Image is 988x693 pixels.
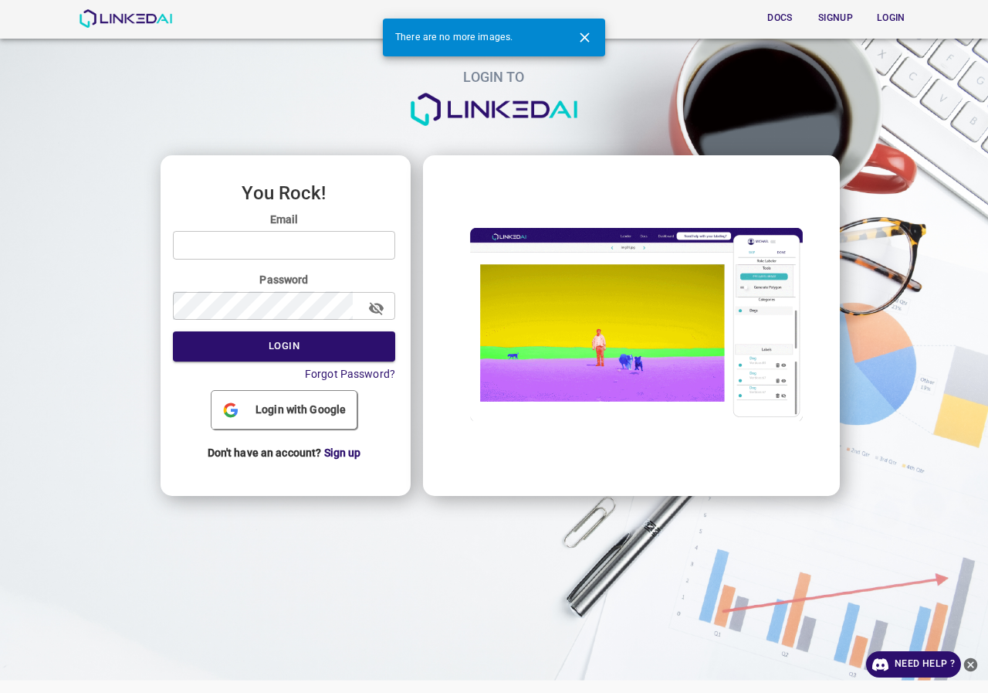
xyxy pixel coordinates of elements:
[173,272,395,287] label: Password
[435,215,824,434] img: login_image.gif
[409,93,579,127] img: logo.png
[249,402,352,418] span: Login with Google
[866,651,961,678] a: Need Help ?
[324,447,361,459] a: Sign up
[173,183,395,203] h3: You Rock!
[173,331,395,362] button: Login
[961,651,980,678] button: close-help
[570,23,599,52] button: Close
[807,2,863,34] a: Signup
[863,2,919,34] a: Login
[752,2,807,34] a: Docs
[173,212,395,227] label: Email
[866,5,915,31] button: Login
[305,368,395,380] a: Forgot Password?
[395,31,513,45] span: There are no more images.
[79,9,172,28] img: LinkedAI
[810,5,860,31] button: Signup
[173,433,395,473] p: Don't have an account?
[755,5,804,31] button: Docs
